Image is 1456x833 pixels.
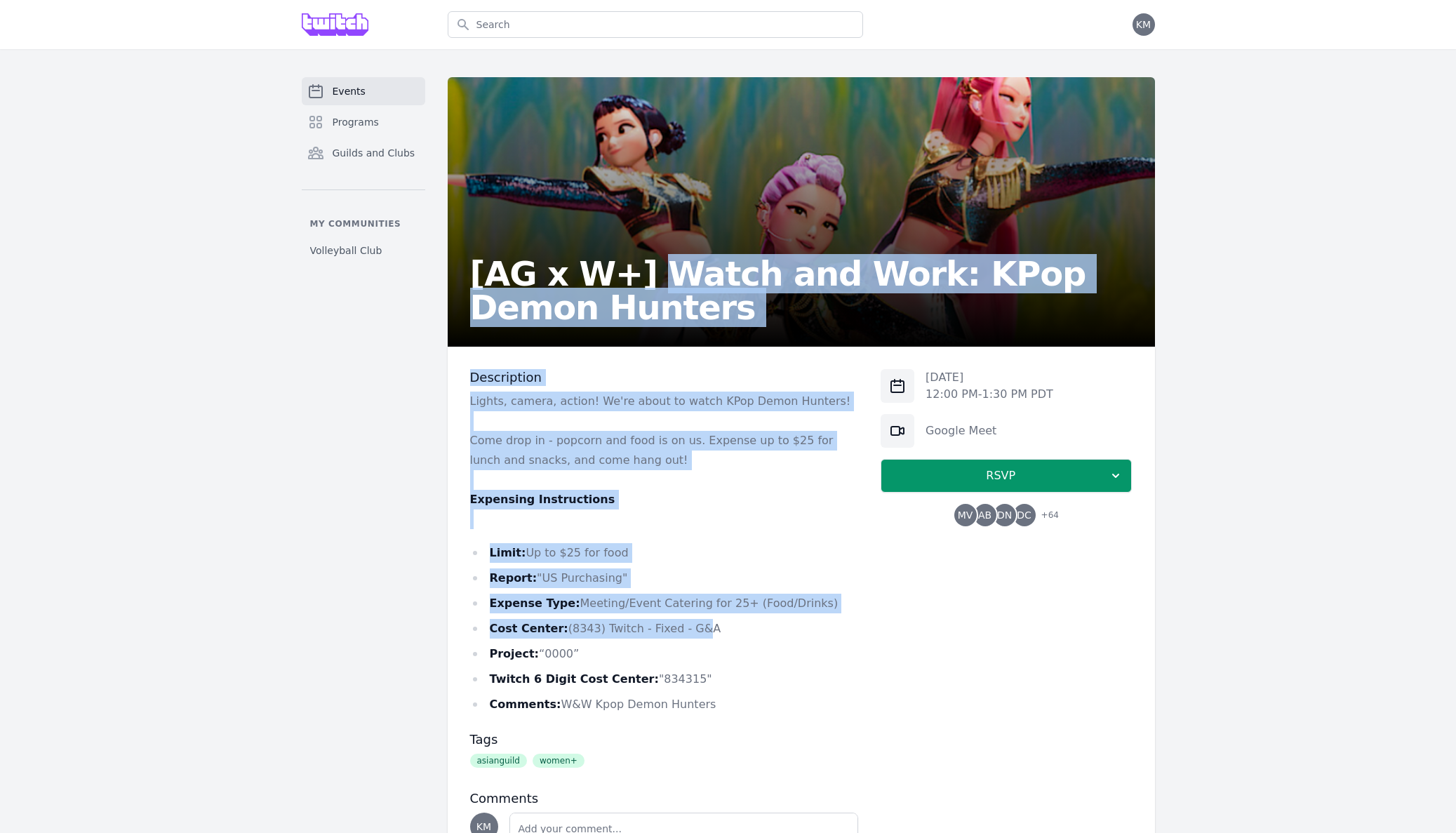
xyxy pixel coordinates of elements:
[926,386,1053,403] p: 12:00 PM - 1:30 PM PDT
[302,218,425,229] p: My communities
[470,392,859,411] p: Lights, camera, action! We're about to watch KPop Demon Hunters!
[470,594,859,613] li: Meeting/Event Catering for 25+ (Food/Drinks)
[490,698,561,711] strong: Comments:
[1133,13,1155,36] button: KM
[470,431,859,470] p: Come drop in - popcorn and food is on us. Expense up to $25 for lunch and snacks, and come hang out!
[470,543,859,563] li: Up to $25 for food
[490,597,580,610] strong: Expense Type:
[470,257,1133,324] h2: [AG x W+] Watch and Work: KPop Demon Hunters
[470,731,859,748] h3: Tags
[1136,20,1151,29] span: KM
[476,822,491,832] span: KM
[533,754,585,768] span: women+
[470,754,527,768] span: asianguild
[1033,507,1059,526] span: + 64
[490,622,568,635] strong: Cost Center:
[926,369,1053,386] p: [DATE]
[470,644,859,664] li: “0000”
[448,11,863,38] input: Search
[1017,510,1031,520] span: DC
[978,510,991,520] span: AB
[490,546,526,559] strong: Limit:
[997,510,1012,520] span: DN
[490,672,659,686] strong: Twitch 6 Digit Cost Center:
[302,139,425,167] a: Guilds and Clubs
[490,571,537,585] strong: Report:
[470,790,859,807] h3: Comments
[302,77,425,263] nav: Sidebar
[310,244,382,258] span: Volleyball Club
[470,568,859,588] li: "US Purchasing"
[302,13,369,36] img: Grove
[470,619,859,639] li: (8343) Twitch - Fixed - G&A
[333,84,366,98] span: Events
[490,647,539,660] strong: Project:
[958,510,973,520] span: MV
[333,115,379,129] span: Programs
[893,467,1109,484] span: RSVP
[470,669,859,689] li: "834315"
[302,77,425,105] a: Events
[926,424,996,437] a: Google Meet
[470,493,615,506] strong: Expensing Instructions
[302,238,425,263] a: Volleyball Club
[470,695,859,714] li: W&W Kpop Demon Hunters
[470,369,859,386] h3: Description
[881,459,1132,493] button: RSVP
[302,108,425,136] a: Programs
[333,146,415,160] span: Guilds and Clubs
